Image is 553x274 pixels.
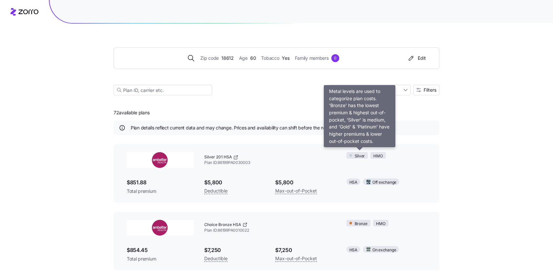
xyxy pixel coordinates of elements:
span: $854.45 [127,246,194,254]
span: Filters [424,88,436,92]
span: Plan details reflect current data and may change. Prices and availability can shift before the ne... [131,125,365,131]
span: Age [239,55,248,62]
img: Ambetter [127,152,194,168]
span: HSA [349,179,357,186]
span: Zip code [200,55,219,62]
span: 72 available plans [114,109,149,116]
span: HSA [349,247,357,253]
span: Choice Bronze HSA [204,222,241,228]
span: Off exchange [372,179,396,186]
span: Total premium [127,188,194,194]
span: Deductible [204,255,228,263]
span: $7,250 [204,246,265,254]
span: Total premium [127,256,194,262]
span: HMO [373,153,383,159]
input: Sort by [329,85,411,95]
span: $851.88 [127,178,194,187]
input: Plan ID, carrier etc. [114,85,212,95]
span: $5,800 [204,178,265,187]
span: $5,800 [275,178,336,187]
span: Bronze [355,221,368,227]
span: On exchange [372,247,396,253]
button: Edit [405,53,429,63]
span: 18612 [221,55,234,62]
span: Silver 201 HSA [204,154,232,160]
button: Filters [413,85,439,95]
span: 60 [250,55,256,62]
span: Yes [282,55,289,62]
div: 0 [331,54,339,62]
span: Silver [355,153,365,159]
span: Deductible [204,187,228,195]
span: Tobacco [261,55,279,62]
span: Plan ID: 86199PA0010022 [204,228,336,233]
span: HMO [376,221,385,227]
span: Max-out-of-Pocket [275,187,317,195]
span: Max-out-of-Pocket [275,255,317,263]
span: Plan ID: 86199PA0030003 [204,160,336,166]
span: $7,250 [275,246,336,254]
span: Family members [295,55,329,62]
img: Ambetter [127,220,194,236]
div: Edit [407,55,426,61]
